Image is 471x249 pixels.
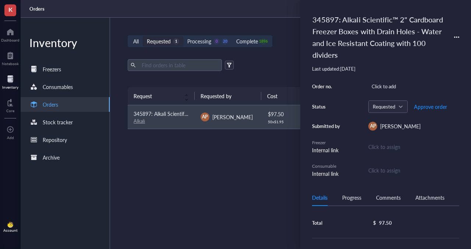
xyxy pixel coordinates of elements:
[3,228,18,232] div: Account
[368,166,459,174] div: Click to assign
[134,92,180,100] span: Request
[43,118,73,126] div: Stock tracker
[29,6,46,12] a: Orders
[134,117,145,124] a: Alkali
[213,38,220,45] div: 0
[2,61,19,66] div: Notebook
[379,220,392,226] div: 97.50
[261,87,304,105] th: Cost
[21,79,110,94] a: Consumables
[43,100,58,109] div: Orders
[202,114,208,120] span: AP
[139,60,219,71] input: Find orders in table
[415,193,445,202] div: Attachments
[236,37,258,45] div: Complete
[370,123,376,129] span: AP
[21,150,110,165] a: Archive
[368,81,459,92] div: Click to add
[312,193,327,202] div: Details
[147,37,171,45] div: Requested
[173,38,179,45] div: 1
[261,38,267,45] div: 1896
[195,87,261,105] th: Requested by
[128,87,194,105] th: Request
[309,12,450,63] div: 345897: Alkali Scientific™ 2" Cardboard Freezer Boxes with Drain Holes - Water and Ice Resistant ...
[312,220,350,226] div: Total
[312,163,341,170] div: Consumable
[21,132,110,147] a: Repository
[414,101,447,113] button: Approve order
[373,220,376,226] div: $
[373,103,402,110] span: Requested
[8,5,13,14] span: K
[43,65,61,73] div: Freezers
[268,110,298,118] div: $ 97.50
[312,123,341,129] div: Submitted by
[21,35,110,50] div: Inventory
[368,143,459,151] div: Click to assign
[312,103,341,110] div: Status
[312,65,459,72] div: Last updated: [DATE]
[43,153,60,161] div: Archive
[342,193,361,202] div: Progress
[268,120,298,124] div: 50 x $ 1.95
[2,73,18,89] a: Inventory
[7,222,13,228] img: da48f3c6-a43e-4a2d-aade-5eac0d93827f.jpeg
[222,38,228,45] div: 20
[312,146,341,154] div: Internal link
[2,85,18,89] div: Inventory
[376,193,401,202] div: Comments
[21,97,110,112] a: Orders
[1,38,20,42] div: Dashboard
[6,109,14,113] div: Core
[312,139,341,146] div: Freezer
[380,122,421,130] span: [PERSON_NAME]
[21,62,110,77] a: Freezers
[187,37,211,45] div: Processing
[21,115,110,129] a: Stock tracker
[6,97,14,113] a: Core
[414,104,447,110] span: Approve order
[1,26,20,42] a: Dashboard
[134,110,415,117] span: 345897: Alkali Scientific™ 2" Cardboard Freezer Boxes with Drain Holes - Water and Ice Resistant ...
[212,113,253,121] span: [PERSON_NAME]
[312,170,341,178] div: Internal link
[133,37,139,45] div: All
[43,83,73,91] div: Consumables
[312,83,341,90] div: Order no.
[2,50,19,66] a: Notebook
[128,35,272,47] div: segmented control
[43,136,67,144] div: Repository
[7,135,14,140] div: Add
